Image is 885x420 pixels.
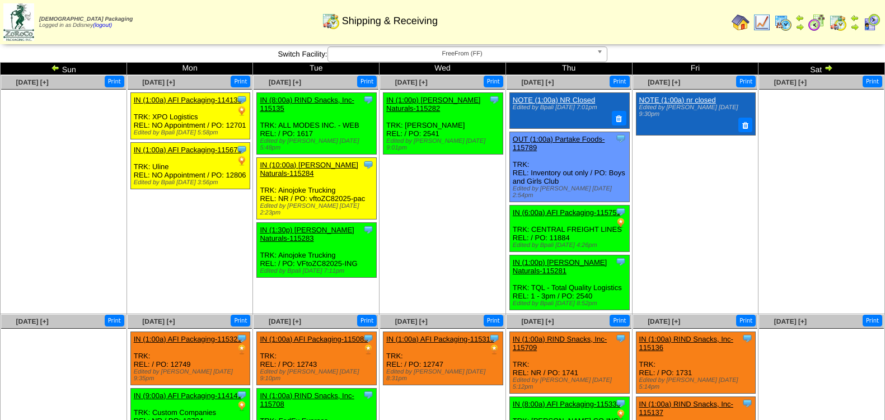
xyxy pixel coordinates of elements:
img: Tooltip [615,256,626,267]
img: Tooltip [742,398,753,409]
a: [DATE] [+] [774,78,807,86]
img: PO [363,344,374,355]
img: PO [615,409,626,420]
img: Tooltip [236,144,247,155]
img: Tooltip [742,333,753,344]
img: zoroco-logo-small.webp [3,3,34,41]
a: IN (1:00a) RIND Snacks, Inc-115136 [639,335,733,352]
button: Print [610,76,629,87]
img: Tooltip [363,224,374,235]
a: [DATE] [+] [395,318,428,325]
img: Tooltip [363,94,374,105]
td: Sun [1,63,127,75]
div: Edited by Bpali [DATE] 8:52pm [513,300,629,307]
a: IN (1:00a) RIND Snacks, Inc-115709 [513,335,607,352]
a: NOTE (1:00a) NR Closed [513,96,595,104]
img: arrowleft.gif [51,63,60,72]
div: Edited by [PERSON_NAME] [DATE] 2:23pm [260,203,376,216]
div: Edited by [PERSON_NAME] [DATE] 9:01pm [386,138,503,151]
img: arrowleft.gif [850,13,859,22]
button: Print [610,315,629,326]
div: Edited by [PERSON_NAME] [DATE] 9:30pm [639,104,751,118]
a: IN (8:00a) AFI Packaging-115330 [513,400,621,408]
img: PO [236,105,247,116]
a: [DATE] [+] [142,318,175,325]
img: arrowright.gif [850,22,859,31]
a: [DATE] [+] [521,78,554,86]
img: arrowright.gif [795,22,804,31]
span: Logged in as Ddisney [39,16,133,29]
td: Tue [253,63,380,75]
img: Tooltip [236,389,247,400]
div: Edited by [PERSON_NAME] [DATE] 8:31pm [386,368,503,382]
a: [DATE] [+] [142,78,175,86]
span: [DATE] [+] [16,78,49,86]
span: Shipping & Receiving [342,15,438,27]
div: Edited by Bpali [DATE] 7:11pm [260,268,376,274]
button: Print [105,315,124,326]
span: [DEMOGRAPHIC_DATA] Packaging [39,16,133,22]
div: TRK: REL: Inventory out only / PO: Boys and Girls Club [509,132,629,202]
div: Edited by [PERSON_NAME] [DATE] 5:14pm [639,377,756,390]
button: Delete Note [612,111,626,125]
a: IN (1:30p) [PERSON_NAME] Naturals-115283 [260,226,354,242]
a: IN (1:00p) [PERSON_NAME] Naturals-115282 [386,96,480,113]
img: calendarprod.gif [774,13,792,31]
div: Edited by Bpali [DATE] 3:56pm [134,179,250,186]
img: arrowright.gif [824,63,833,72]
span: [DATE] [+] [395,78,428,86]
button: Print [736,76,756,87]
a: IN (1:00a) AFI Packaging-114138 [134,96,242,104]
div: TRK: REL: / PO: 12749 [130,332,250,385]
a: [DATE] [+] [269,318,301,325]
a: IN (1:00a) AFI Packaging-115085 [260,335,368,343]
span: [DATE] [+] [521,318,554,325]
img: PO [236,344,247,355]
a: IN (8:00a) RIND Snacks, Inc-115135 [260,96,354,113]
img: PO [236,155,247,166]
img: Tooltip [489,333,500,344]
td: Thu [505,63,632,75]
img: arrowleft.gif [795,13,804,22]
a: IN (6:00a) AFI Packaging-115751 [513,208,621,217]
td: Mon [127,63,253,75]
button: Print [105,76,124,87]
div: Edited by Bpali [DATE] 5:58pm [134,129,250,136]
div: TRK: Ainojoke Trucking REL: / PO: VFtoZC82025-ING [257,223,377,278]
button: Print [357,315,377,326]
a: IN (1:00a) AFI Packaging-115671 [134,146,242,154]
a: [DATE] [+] [269,78,301,86]
img: Tooltip [489,94,500,105]
img: Tooltip [615,333,626,344]
button: Print [863,315,882,326]
div: TRK: REL: / PO: 12747 [383,332,503,385]
td: Wed [380,63,506,75]
button: Print [736,315,756,326]
img: calendarcustomer.gif [863,13,881,31]
div: TRK: XPO Logistics REL: NO Appointment / PO: 12701 [130,93,250,139]
a: IN (1:00a) AFI Packaging-115319 [386,335,494,343]
div: TRK: Ainojoke Trucking REL: NR / PO: vftoZC82025-pac [257,158,377,220]
span: [DATE] [+] [774,318,807,325]
button: Print [863,76,882,87]
div: Edited by Bpali [DATE] 7:01pm [513,104,624,111]
div: TRK: REL: / PO: 1731 [636,332,756,393]
span: FreeFrom (FF) [333,47,592,60]
td: Fri [632,63,758,75]
img: PO [236,400,247,412]
a: [DATE] [+] [648,318,680,325]
div: Edited by Bpali [DATE] 4:26pm [513,242,629,249]
img: Tooltip [363,333,374,344]
button: Print [231,315,250,326]
div: Edited by [PERSON_NAME] [DATE] 5:48pm [260,138,376,151]
a: IN (10:00a) [PERSON_NAME] Naturals-115284 [260,161,358,178]
div: TRK: [PERSON_NAME] REL: / PO: 2541 [383,93,503,155]
button: Delete Note [738,118,753,132]
div: TRK: ALL MODES INC. - WEB REL: / PO: 1617 [257,93,377,155]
